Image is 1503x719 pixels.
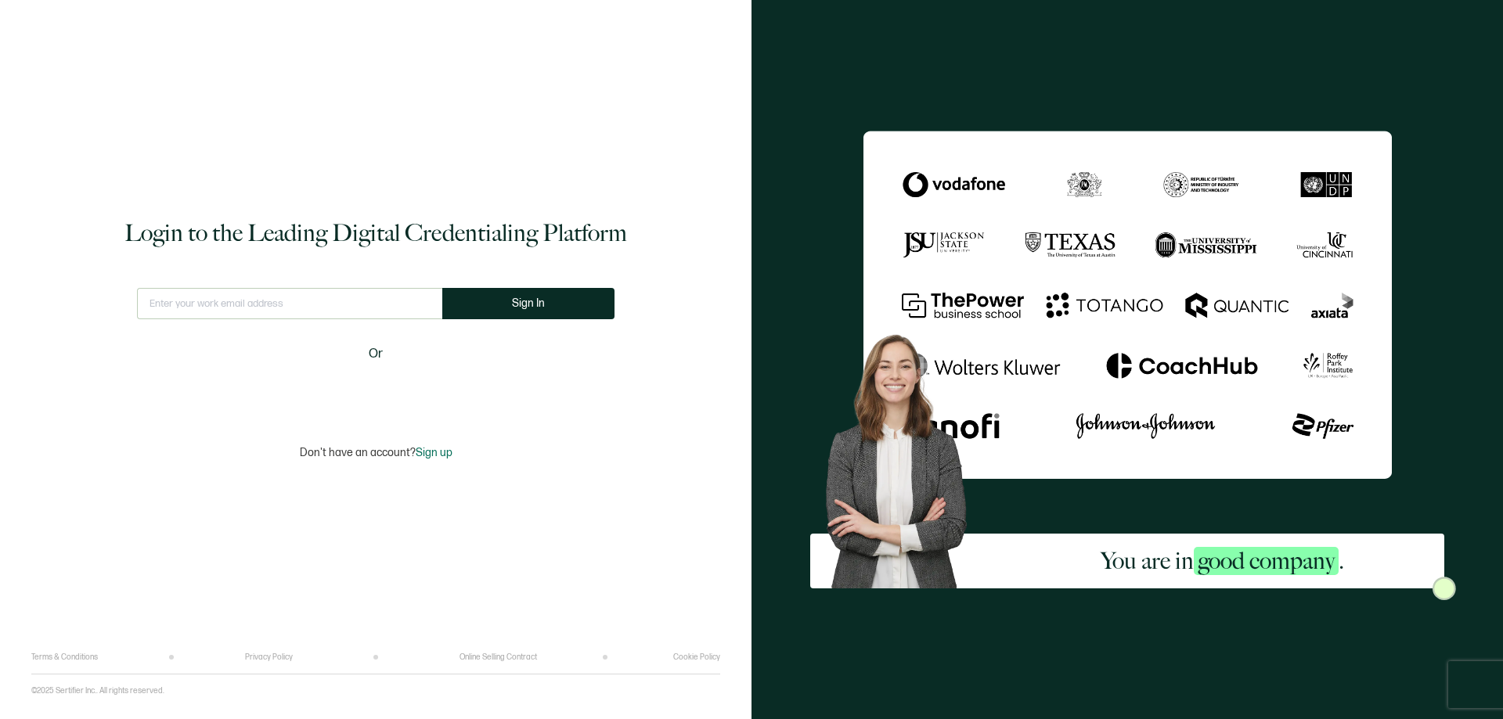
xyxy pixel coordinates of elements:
img: Sertifier Login - You are in <span class="strong-h">good company</span>. Hero [810,322,1000,588]
p: ©2025 Sertifier Inc.. All rights reserved. [31,686,164,696]
img: Sertifier Login - You are in <span class="strong-h">good company</span>. [863,131,1392,479]
p: Don't have an account? [300,446,452,459]
img: Sertifier Login [1433,577,1456,600]
a: Terms & Conditions [31,652,98,662]
span: good company [1194,547,1339,575]
a: Cookie Policy [673,652,720,662]
span: Or [369,344,383,364]
input: Enter your work email address [137,288,442,319]
iframe: Sign in with Google Button [278,374,474,408]
a: Online Selling Contract [460,652,537,662]
button: Sign In [442,288,615,319]
h1: Login to the Leading Digital Credentialing Platform [124,217,627,249]
span: Sign In [512,297,545,309]
a: Privacy Policy [245,652,293,662]
h2: You are in . [1101,545,1344,577]
span: Sign up [416,446,452,459]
